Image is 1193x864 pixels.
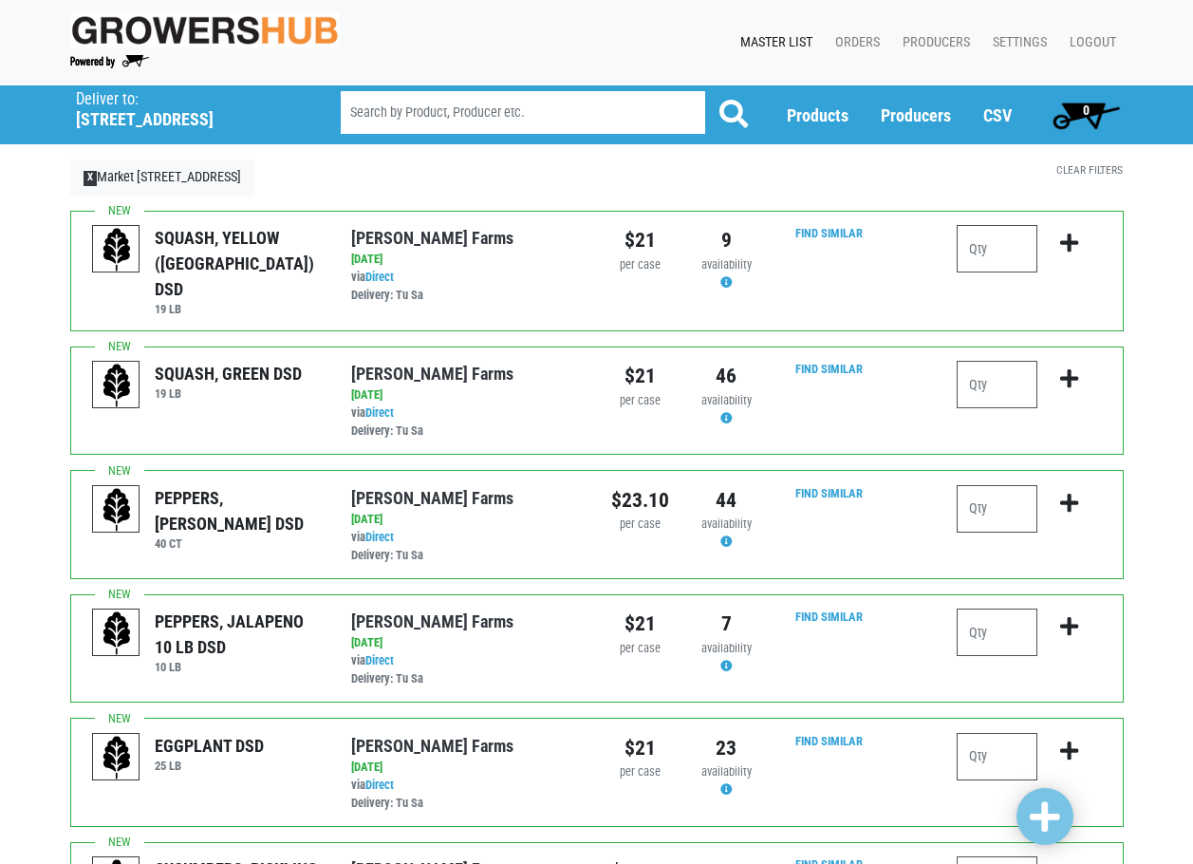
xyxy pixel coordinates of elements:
[365,270,394,284] a: Direct
[611,485,669,516] div: $23.10
[351,736,513,756] a: [PERSON_NAME] Farms
[76,90,292,109] p: Deliver to:
[155,485,323,536] div: PEPPERS, [PERSON_NAME] DSD
[795,610,863,624] a: Find Similar
[365,405,394,420] a: Direct
[698,361,755,391] div: 46
[70,55,149,68] img: Powered by Big Wheelbarrow
[155,361,302,386] div: SQUASH, GREEN DSD
[701,517,752,531] span: availability
[351,228,513,248] a: [PERSON_NAME] Farms
[701,257,752,272] span: availability
[76,85,307,130] span: Market 32 Glenmont, #196 (329 Glenmont Rd, Glenmont, NY 12077, USA)
[1056,163,1123,177] a: Clear Filters
[365,778,394,792] a: Direct
[84,171,98,186] span: X
[887,25,978,61] a: Producers
[70,12,340,47] img: original-fc7597fdc6adbb9d0e2ae620e786d1a2.jpg
[698,733,755,763] div: 23
[698,225,755,255] div: 9
[155,386,302,401] h6: 19 LB
[155,733,264,759] div: EGGPLANT DSD
[795,486,863,500] a: Find Similar
[155,536,323,551] h6: 40 CT
[351,287,582,305] div: Delivery: Tu Sa
[611,733,669,763] div: $21
[611,256,669,274] div: per case
[611,361,669,391] div: $21
[351,777,582,813] div: via
[351,547,582,565] div: Delivery: Tu Sa
[701,764,752,779] span: availability
[93,610,140,657] img: placeholder-variety-43d6402dacf2d531de610a020419775a.svg
[983,105,1012,125] a: CSV
[957,485,1037,533] input: Qty
[820,25,887,61] a: Orders
[351,423,582,441] div: Delivery: Tu Sa
[698,609,755,639] div: 7
[351,611,513,631] a: [PERSON_NAME] Farms
[351,251,582,269] div: [DATE]
[725,25,820,61] a: Master List
[365,530,394,544] a: Direct
[155,759,264,773] h6: 25 LB
[351,364,513,384] a: [PERSON_NAME] Farms
[93,226,140,273] img: placeholder-variety-43d6402dacf2d531de610a020419775a.svg
[957,733,1037,780] input: Qty
[881,105,951,125] a: Producers
[351,634,582,652] div: [DATE]
[351,269,582,305] div: via
[795,362,863,376] a: Find Similar
[611,392,669,410] div: per case
[351,404,582,441] div: via
[76,109,292,130] h5: [STREET_ADDRESS]
[351,529,582,565] div: via
[957,225,1037,272] input: Qty
[701,393,752,407] span: availability
[93,486,140,534] img: placeholder-variety-43d6402dacf2d531de610a020419775a.svg
[611,225,669,255] div: $21
[341,91,705,134] input: Search by Product, Producer etc.
[351,759,582,777] div: [DATE]
[365,653,394,667] a: Direct
[93,734,140,781] img: placeholder-variety-43d6402dacf2d531de610a020419775a.svg
[155,660,323,674] h6: 10 LB
[978,25,1054,61] a: Settings
[155,302,323,316] h6: 19 LB
[351,795,582,813] div: Delivery: Tu Sa
[155,225,323,302] div: SQUASH, YELLOW ([GEOGRAPHIC_DATA]) DSD
[698,485,755,516] div: 44
[611,763,669,781] div: per case
[611,609,669,639] div: $21
[351,511,582,529] div: [DATE]
[70,160,255,196] a: XMarket [STREET_ADDRESS]
[787,105,848,125] a: Products
[957,361,1037,408] input: Qty
[351,652,582,688] div: via
[351,386,582,404] div: [DATE]
[611,516,669,534] div: per case
[351,488,513,508] a: [PERSON_NAME] Farms
[351,670,582,688] div: Delivery: Tu Sa
[1083,103,1090,118] span: 0
[795,226,863,240] a: Find Similar
[957,609,1037,656] input: Qty
[1044,96,1128,134] a: 0
[611,640,669,658] div: per case
[155,609,323,660] div: PEPPERS, JALAPENO 10 LB DSD
[1054,25,1124,61] a: Logout
[701,641,752,655] span: availability
[93,362,140,409] img: placeholder-variety-43d6402dacf2d531de610a020419775a.svg
[795,734,863,748] a: Find Similar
